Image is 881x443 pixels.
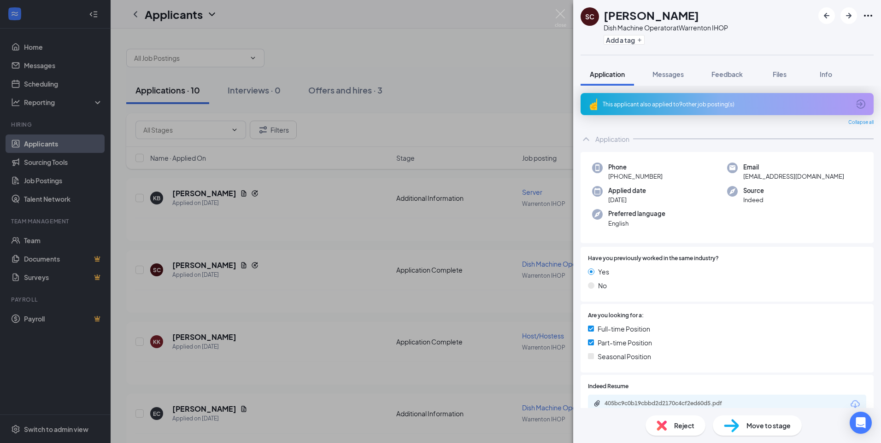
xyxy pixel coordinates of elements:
span: [PHONE_NUMBER] [608,172,663,181]
span: [DATE] [608,195,646,204]
h1: [PERSON_NAME] [604,7,699,23]
span: Info [820,70,832,78]
span: Yes [598,267,609,277]
span: Applied date [608,186,646,195]
div: Open Intercom Messenger [850,412,872,434]
span: Feedback [711,70,743,78]
svg: ArrowLeftNew [821,10,832,21]
span: Application [590,70,625,78]
span: Are you looking for a: [588,311,644,320]
span: Source [743,186,764,195]
span: Files [773,70,787,78]
button: ArrowLeftNew [818,7,835,24]
div: Application [595,134,629,144]
span: Indeed Resume [588,382,628,391]
span: Seasonal Position [598,351,651,361]
div: SC [585,12,594,21]
span: Full-time Position [598,324,650,334]
svg: ChevronUp [581,134,592,145]
div: This applicant also applied to 9 other job posting(s) [603,100,850,108]
span: [EMAIL_ADDRESS][DOMAIN_NAME] [743,172,844,181]
span: No [598,280,607,291]
svg: Download [850,399,861,410]
span: Indeed [743,195,764,204]
a: Paperclip405bc9c0b19cbbd2d2170c4cf2ed60d5.pdf [593,400,743,408]
span: Messages [652,70,684,78]
span: English [608,219,665,228]
span: Collapse all [848,119,874,126]
svg: Plus [637,37,642,43]
span: Have you previously worked in the same industry? [588,254,719,263]
button: ArrowRight [840,7,857,24]
svg: ArrowCircle [855,99,866,110]
span: Preferred language [608,209,665,218]
div: Dish Machine Operator at Warrenton IHOP [604,23,728,32]
svg: Ellipses [863,10,874,21]
svg: Paperclip [593,400,601,407]
svg: ArrowRight [843,10,854,21]
span: Part-time Position [598,338,652,348]
button: PlusAdd a tag [604,35,645,45]
span: Phone [608,163,663,172]
div: 405bc9c0b19cbbd2d2170c4cf2ed60d5.pdf [605,400,734,407]
span: Reject [674,420,694,431]
span: Move to stage [746,420,791,431]
span: Email [743,163,844,172]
